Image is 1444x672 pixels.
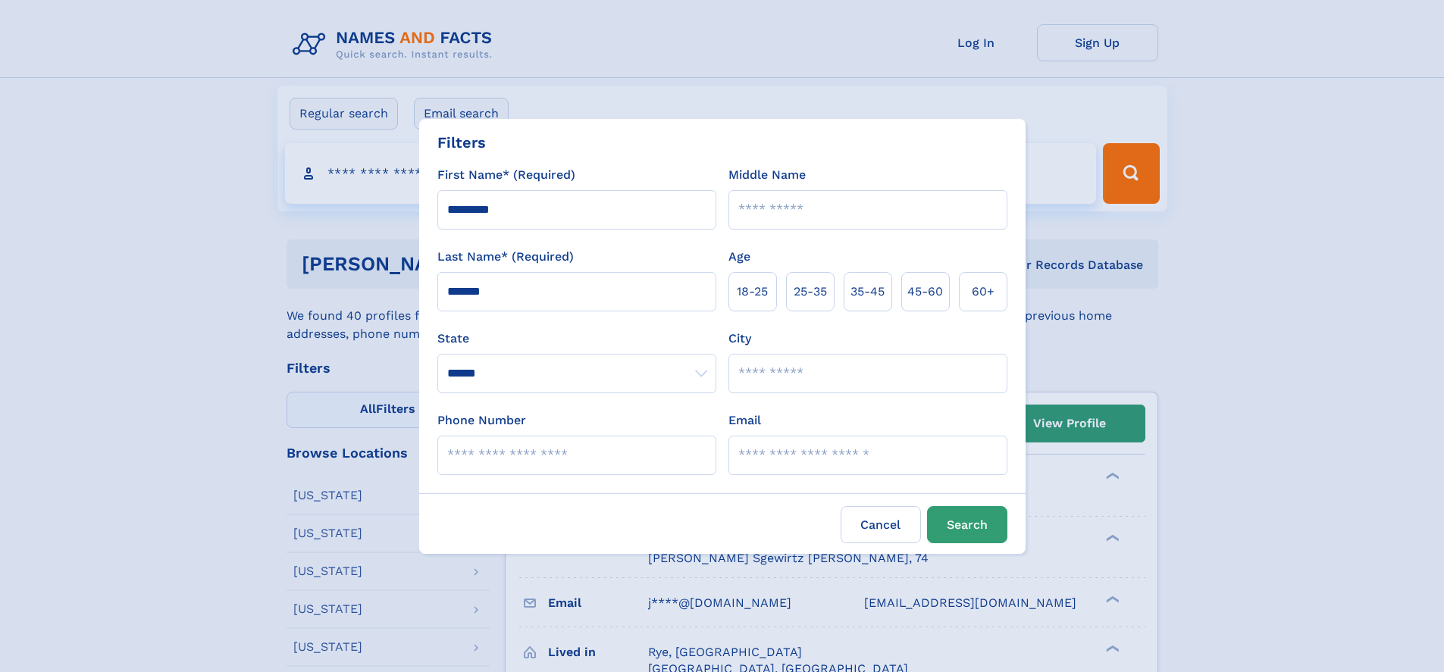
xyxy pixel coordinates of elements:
[927,506,1007,543] button: Search
[794,283,827,301] span: 25‑35
[728,411,761,430] label: Email
[437,248,574,266] label: Last Name* (Required)
[728,166,806,184] label: Middle Name
[907,283,943,301] span: 45‑60
[437,131,486,154] div: Filters
[728,330,751,348] label: City
[437,411,526,430] label: Phone Number
[737,283,768,301] span: 18‑25
[728,248,750,266] label: Age
[850,283,885,301] span: 35‑45
[437,166,575,184] label: First Name* (Required)
[437,330,716,348] label: State
[841,506,921,543] label: Cancel
[972,283,995,301] span: 60+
